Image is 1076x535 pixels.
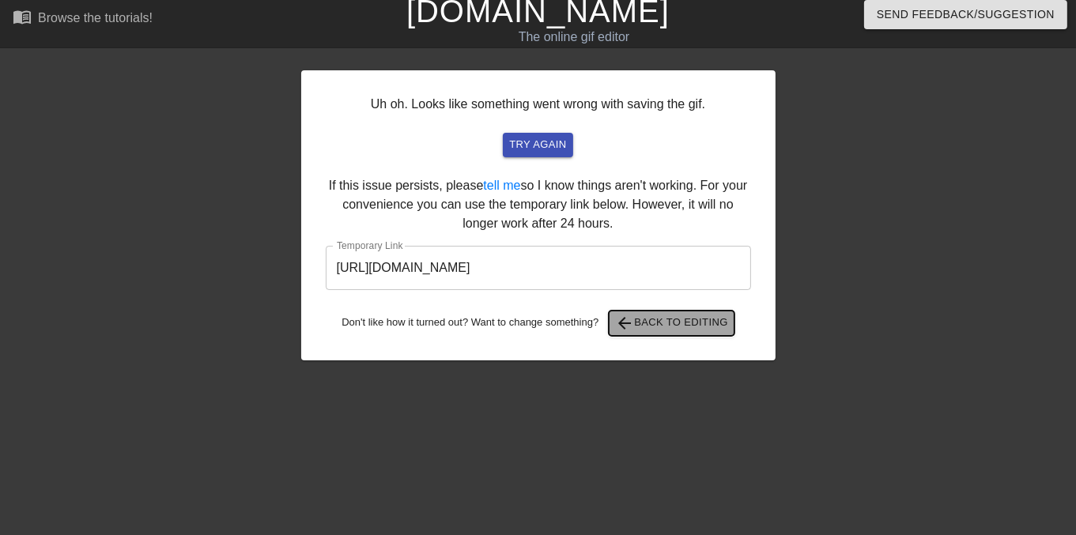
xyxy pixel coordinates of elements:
[503,133,572,157] button: try again
[615,314,728,333] span: Back to Editing
[609,311,734,336] button: Back to Editing
[301,70,776,360] div: Uh oh. Looks like something went wrong with saving the gif. If this issue persists, please so I k...
[877,5,1055,24] span: Send Feedback/Suggestion
[13,7,32,26] span: menu_book
[367,28,782,47] div: The online gif editor
[615,314,634,333] span: arrow_back
[483,179,520,192] a: tell me
[326,311,751,336] div: Don't like how it turned out? Want to change something?
[509,136,566,154] span: try again
[326,246,751,290] input: bare
[38,11,153,24] div: Browse the tutorials!
[13,7,153,32] a: Browse the tutorials!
